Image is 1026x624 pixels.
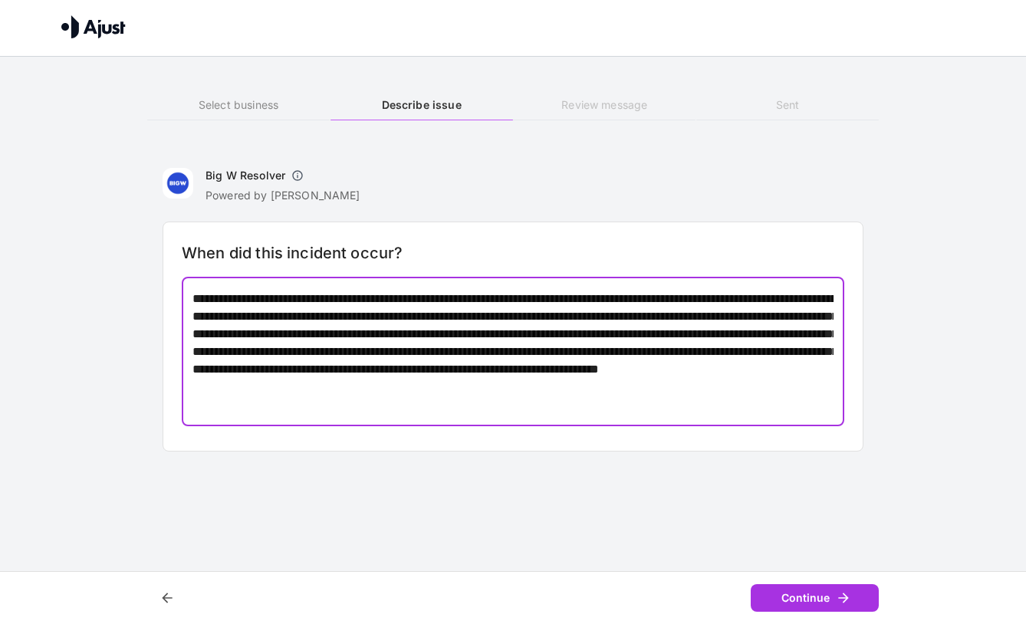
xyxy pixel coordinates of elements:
h6: When did this incident occur? [182,241,844,265]
h6: Select business [147,97,330,113]
img: Big W [163,168,193,199]
h6: Review message [513,97,696,113]
img: Ajust [61,15,126,38]
h6: Describe issue [330,97,513,113]
p: Powered by [PERSON_NAME] [206,188,360,203]
h6: Sent [696,97,879,113]
button: Continue [751,584,879,613]
h6: Big W Resolver [206,168,285,183]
